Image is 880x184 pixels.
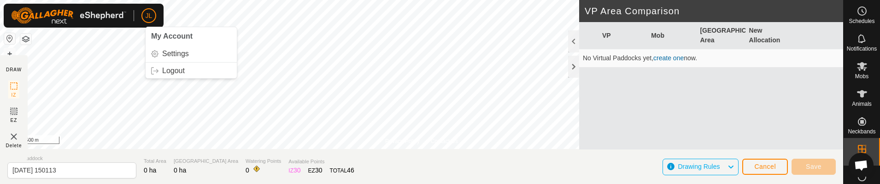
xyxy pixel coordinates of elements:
a: Privacy Policy [385,137,420,145]
td: No Virtual Paddocks yet, now. [579,49,843,68]
span: Delete [6,142,22,149]
span: 0 ha [174,167,186,174]
div: EZ [308,166,323,175]
a: Settings [146,46,237,61]
span: Notifications [847,46,877,52]
button: Reset Map [4,33,15,44]
span: 0 ha [144,167,156,174]
th: Mob [647,22,696,49]
img: Gallagher Logo [11,7,126,24]
span: 0 [246,167,249,174]
span: Logout [162,67,185,75]
span: JL [146,11,153,21]
span: EZ [11,117,18,124]
span: Schedules [849,18,874,24]
th: New Allocation [745,22,794,49]
div: Open chat [849,153,874,178]
span: Available Points [288,158,354,166]
th: [GEOGRAPHIC_DATA] Area [696,22,745,49]
div: IZ [288,166,300,175]
div: DRAW [6,66,22,73]
button: + [4,48,15,59]
img: VP [8,131,19,142]
span: Cancel [754,163,776,170]
div: TOTAL [330,166,354,175]
span: Watering Points [246,157,281,165]
span: Animals [852,101,872,107]
span: Settings [162,50,189,57]
a: Contact Us [431,137,458,145]
button: Cancel [742,159,788,175]
a: Logout [146,63,237,78]
span: [GEOGRAPHIC_DATA] Area [174,157,238,165]
span: My Account [151,32,193,40]
span: Mobs [855,74,868,79]
th: VP [598,22,647,49]
h2: VP Area Comparison [585,6,843,17]
span: 30 [293,167,301,174]
span: Neckbands [848,129,875,134]
span: Total Area [144,157,166,165]
a: create one [653,54,684,62]
span: 46 [347,167,354,174]
span: IZ [12,92,17,98]
span: 30 [315,167,323,174]
button: Map Layers [20,34,31,45]
button: Save [792,159,836,175]
span: Virtual Paddock [7,155,136,162]
span: Drawing Rules [678,163,720,170]
span: Save [806,163,821,170]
